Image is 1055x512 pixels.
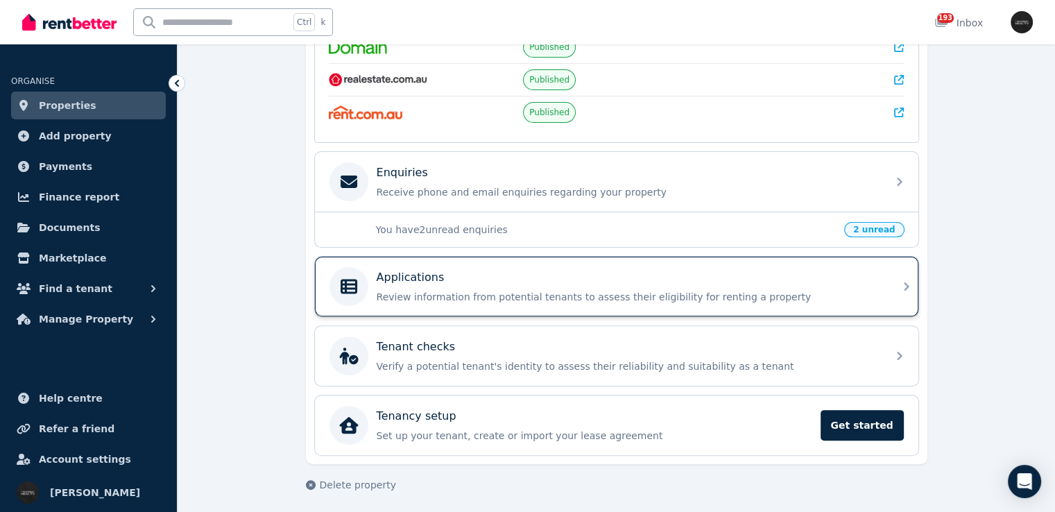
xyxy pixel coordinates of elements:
div: Open Intercom Messenger [1008,465,1041,498]
p: Tenancy setup [377,408,456,425]
span: Payments [39,158,92,175]
a: Tenant checksVerify a potential tenant's identity to assess their reliability and suitability as ... [315,326,918,386]
a: Properties [11,92,166,119]
span: ORGANISE [11,76,55,86]
span: Delete property [320,478,396,492]
p: Receive phone and email enquiries regarding your property [377,185,879,199]
img: RealEstate.com.au [329,73,428,87]
a: Refer a friend [11,415,166,443]
span: Add property [39,128,112,144]
p: Enquiries [377,164,428,181]
img: Domain.com.au [329,40,387,54]
button: Find a tenant [11,275,166,302]
a: EnquiriesReceive phone and email enquiries regarding your property [315,152,918,212]
p: Verify a potential tenant's identity to assess their reliability and suitability as a tenant [377,359,879,373]
span: Documents [39,219,101,236]
a: Tenancy setupSet up your tenant, create or import your lease agreementGet started [315,395,918,455]
a: ApplicationsReview information from potential tenants to assess their eligibility for renting a p... [315,257,918,316]
span: Find a tenant [39,280,112,297]
button: Manage Property [11,305,166,333]
span: Properties [39,97,96,114]
span: 193 [937,13,954,23]
img: Rent.com.au [329,105,403,119]
span: Published [529,107,569,118]
span: Published [529,42,569,53]
img: RentBetter [22,12,117,33]
p: Applications [377,269,445,286]
span: Published [529,74,569,85]
p: Review information from potential tenants to assess their eligibility for renting a property [377,290,879,304]
span: Account settings [39,451,131,468]
span: Manage Property [39,311,133,327]
a: Marketplace [11,244,166,272]
span: Refer a friend [39,420,114,437]
p: Tenant checks [377,339,456,355]
a: Payments [11,153,166,180]
span: [PERSON_NAME] [50,484,140,501]
span: Ctrl [293,13,315,31]
div: Inbox [934,16,983,30]
span: k [320,17,325,28]
a: Documents [11,214,166,241]
img: Tim Troy [1011,11,1033,33]
span: Marketplace [39,250,106,266]
a: Account settings [11,445,166,473]
span: Finance report [39,189,119,205]
span: Get started [821,410,904,441]
p: You have 2 unread enquiries [376,223,837,237]
span: 2 unread [844,222,904,237]
a: Finance report [11,183,166,211]
button: Delete property [306,478,396,492]
span: Help centre [39,390,103,407]
img: Tim Troy [17,481,39,504]
a: Help centre [11,384,166,412]
p: Set up your tenant, create or import your lease agreement [377,429,812,443]
a: Add property [11,122,166,150]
